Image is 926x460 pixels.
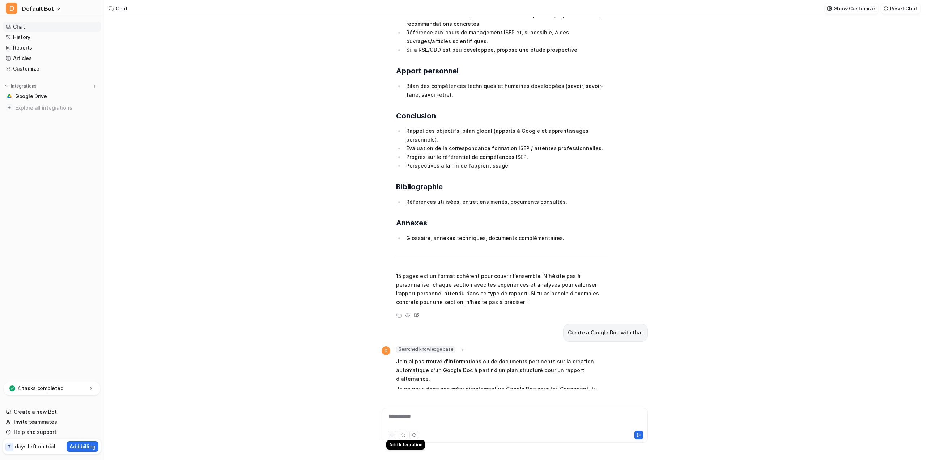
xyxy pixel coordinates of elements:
[404,127,608,144] li: Rappel des objectifs, bilan global (apports à Google et apprentissages personnels).
[827,6,832,11] img: customize
[396,357,608,383] p: Je n'ai pas trouvé d'informations ou de documents pertinents sur la création automatique d'un Goo...
[3,43,101,53] a: Reports
[3,427,101,437] a: Help and support
[3,407,101,417] a: Create a new Bot
[3,417,101,427] a: Invite teammates
[881,3,920,14] button: Reset Chat
[69,443,95,450] p: Add billing
[404,198,608,206] li: Références utilisées, entretiens menés, documents consultés.
[6,3,17,14] span: D
[4,84,9,89] img: expand menu
[6,104,13,111] img: explore all integrations
[3,83,39,90] button: Integrations
[404,234,608,242] li: Glossaire, annexes techniques, documents complémentaires.
[116,5,128,12] div: Chat
[396,218,608,228] h2: Annexes
[404,144,608,153] li: Évaluation de la correspondance formation ISEP / attentes professionnelles.
[404,28,608,46] li: Référence aux cours de management ISEP et, si possible, à des ouvrages/articles scientifiques.
[396,182,608,192] h2: Bibliographie
[396,111,608,121] h2: Conclusion
[404,82,608,99] li: Bilan des compétences techniques et humaines développées (savoir, savoir-faire, savoir-être).
[386,440,425,450] div: Add Integration
[404,46,608,54] li: Si la RSE/ODD est peu développée, propose une étude prospective.
[382,346,390,355] span: D
[883,6,888,11] img: reset
[15,443,55,450] p: days left on trial
[3,91,101,101] a: Google DriveGoogle Drive
[3,32,101,42] a: History
[3,22,101,32] a: Chat
[396,272,608,307] p: 15 pages est un format cohérent pour couvrir l’ensemble. N’hésite pas à personnaliser chaque sect...
[404,161,608,170] li: Perspectives à la fin de l’apprentissage.
[3,53,101,63] a: Articles
[834,5,875,12] p: Show Customize
[67,441,98,452] button: Add billing
[7,94,12,98] img: Google Drive
[396,66,608,76] h2: Apport personnel
[3,103,101,113] a: Explore all integrations
[396,385,608,428] p: Je ne peux donc pas créer directement un Google Doc pour toi. Cependant, tu peux facilement copie...
[3,64,101,74] a: Customize
[568,328,643,337] p: Create a Google Doc with that
[22,4,54,14] span: Default Bot
[15,102,98,114] span: Explore all integrations
[404,11,608,28] li: Recherche documentaire, 2 entretiens de cadres par analyse, observations, recommandations concrètes.
[404,153,608,161] li: Progrès sur le référentiel de compétences ISEP.
[396,346,455,353] span: Searched knowledge base
[17,385,63,392] p: 4 tasks completed
[8,444,11,450] p: 7
[825,3,878,14] button: Show Customize
[11,83,37,89] p: Integrations
[15,93,47,100] span: Google Drive
[92,84,97,89] img: menu_add.svg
